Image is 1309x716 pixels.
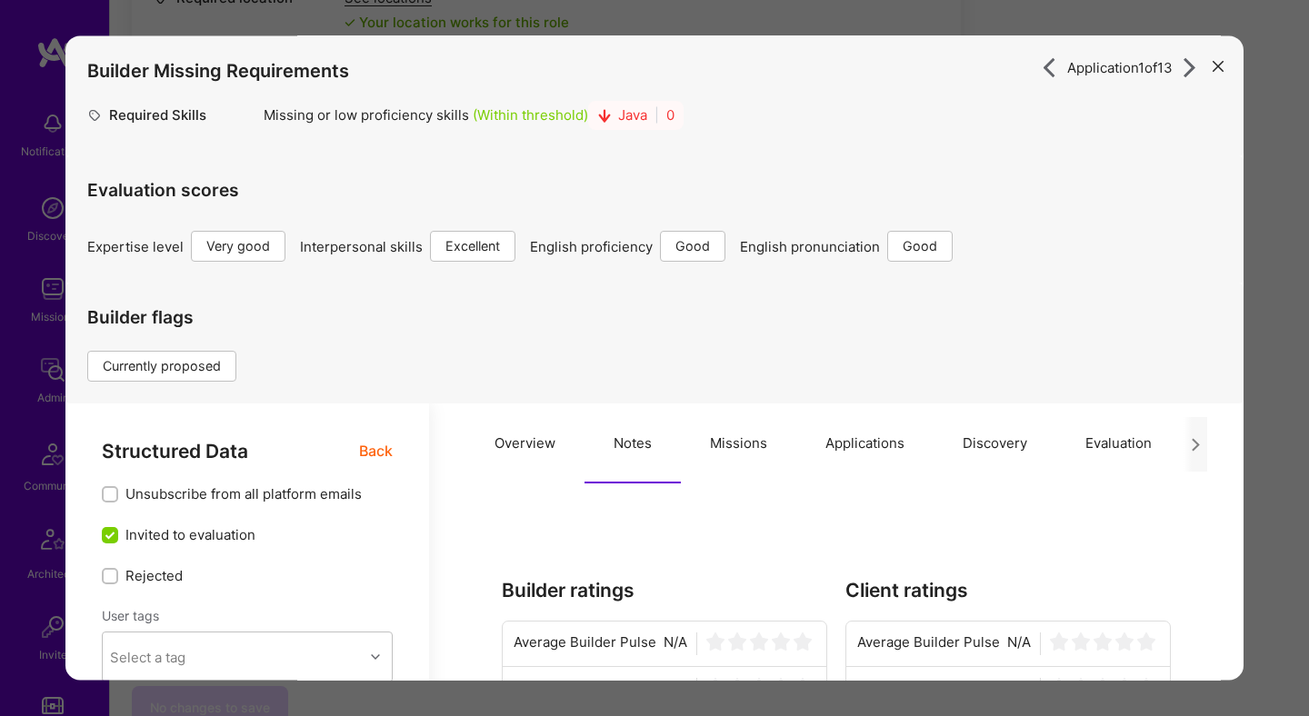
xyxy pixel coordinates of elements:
[887,232,953,263] div: Good
[728,633,746,651] img: star
[1115,679,1134,697] img: star
[473,106,588,135] div: (Within threshold)
[371,653,380,662] i: icon Chevron
[65,35,1244,680] div: modal
[681,404,796,484] button: Missions
[728,679,746,697] img: star
[465,404,585,484] button: Overview
[264,106,684,135] div: Missing or low proficiency skills
[1137,679,1155,697] img: star
[585,404,681,484] button: Notes
[1050,633,1068,651] img: star
[430,232,515,263] div: Excellent
[794,633,812,651] img: star
[87,237,184,256] span: Expertise level
[1056,404,1181,484] button: Evaluation
[1072,679,1090,697] img: star
[740,237,880,256] span: English pronunciation
[109,106,264,135] div: Required Skills
[772,679,790,697] img: star
[514,679,636,701] span: Average Last Cycle
[87,106,102,127] i: icon Tag
[588,102,684,131] div: Java 0
[502,580,827,602] h3: Builder ratings
[664,679,687,701] span: N/A
[125,526,255,545] span: Invited to evaluation
[87,60,349,82] h4: Builder Missing Requirements
[110,649,185,668] div: Select a tag
[87,307,251,328] h4: Builder flags
[654,109,659,124] span: |
[1007,679,1031,701] span: N/A
[1189,438,1203,452] i: icon Next
[1007,633,1031,656] span: N/A
[530,237,653,256] span: English proficiency
[706,633,724,651] img: star
[857,633,1000,656] span: Average Builder Pulse
[125,485,362,504] span: Unsubscribe from all platform emails
[1072,633,1090,651] img: star
[300,237,423,256] span: Interpersonal skills
[1180,57,1201,78] i: icon ArrowRight
[87,352,236,383] div: Currently proposed
[1039,57,1060,78] i: icon ArrowRight
[750,679,768,697] img: star
[1050,679,1068,697] img: star
[1094,633,1112,651] img: star
[359,441,393,463] span: Back
[660,232,725,263] div: Good
[794,679,812,697] img: star
[772,633,790,651] img: star
[845,580,1171,602] h3: Client ratings
[1067,58,1173,77] span: Application 1 of 13
[750,633,768,651] img: star
[857,679,980,701] span: Average Last Cycle
[1213,61,1224,72] i: icon Close
[934,404,1056,484] button: Discovery
[514,633,656,656] span: Average Builder Pulse
[1094,679,1112,697] img: star
[1115,633,1134,651] img: star
[664,633,687,656] span: N/A
[191,232,285,263] div: Very good
[102,608,159,625] label: User tags
[87,180,1222,201] h4: Evaluation scores
[706,679,724,697] img: star
[1137,633,1155,651] img: star
[597,109,611,123] i: icon Low
[796,404,934,484] button: Applications
[125,567,183,586] span: Rejected
[102,441,248,463] span: Structured Data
